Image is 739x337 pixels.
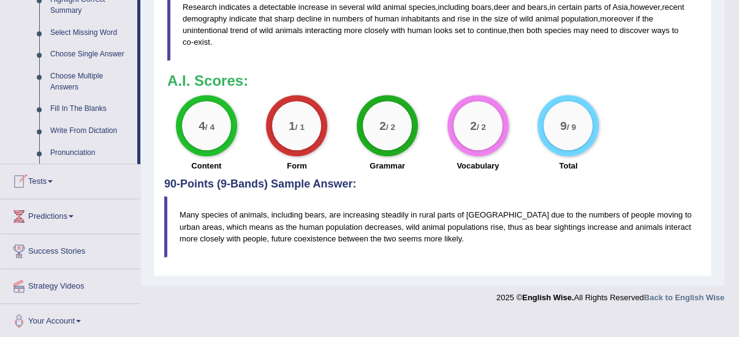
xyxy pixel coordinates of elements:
span: wild [367,2,381,12]
big: 4 [199,119,205,132]
span: human [407,26,432,35]
span: indicates [219,2,250,12]
span: recent [662,2,684,12]
span: both [526,26,542,35]
span: including [438,2,469,12]
span: Research [183,2,217,12]
label: Total [559,160,577,172]
span: then [509,26,524,35]
big: 9 [561,119,567,132]
span: a [252,2,257,12]
span: rise [457,14,470,23]
span: demography [183,14,227,23]
label: Vocabulary [457,160,499,172]
span: deer [494,2,510,12]
span: in [472,14,479,23]
a: Select Missing Word [45,22,137,44]
span: sharp [275,14,295,23]
span: with [391,26,405,35]
span: boars [471,2,491,12]
a: Back to English Wise [644,293,724,302]
span: however [630,2,659,12]
span: species [544,26,571,35]
span: species [409,2,436,12]
span: need [591,26,608,35]
span: of [510,14,517,23]
a: Choose Single Answer [45,44,137,66]
span: several [339,2,365,12]
span: to [468,26,474,35]
span: parts [584,2,602,12]
small: / 2 [386,123,395,132]
span: animals [275,26,303,35]
span: certain [558,2,582,12]
small: / 4 [205,123,214,132]
a: Write From Dictation [45,120,137,142]
span: in [550,2,556,12]
span: wild [259,26,273,35]
span: closely [364,26,388,35]
div: 2025 © All Rights Reserved [496,286,724,303]
span: numbers [332,14,363,23]
span: to [672,26,678,35]
a: Tests [1,164,140,195]
span: moreover [600,14,634,23]
a: Success Stories [1,234,140,265]
small: / 1 [295,123,305,132]
label: Grammar [369,160,405,172]
span: inhabitants [401,14,439,23]
span: co [183,37,191,47]
span: bears [528,2,548,12]
span: the [642,14,653,23]
b: A.I. Scores: [167,72,248,89]
span: ways [651,26,670,35]
span: trend [230,26,248,35]
span: interacting [305,26,342,35]
span: continue [476,26,506,35]
small: / 9 [567,123,576,132]
a: Pronunciation [45,142,137,164]
a: Your Account [1,304,140,335]
span: set [455,26,465,35]
a: Predictions [1,199,140,230]
span: detectable [259,2,296,12]
span: and [512,2,525,12]
span: that [259,14,272,23]
label: Form [287,160,307,172]
blockquote: Many species of animals, including bears, are increasing steadily in rural parts of [GEOGRAPHIC_D... [164,196,701,257]
span: indicate [229,14,257,23]
span: Asia [612,2,627,12]
span: human [374,14,399,23]
span: of [366,14,373,23]
span: exist [194,37,210,47]
big: 2 [379,119,386,132]
span: and [442,14,455,23]
label: Content [191,160,221,172]
span: may [574,26,589,35]
span: decline [297,14,322,23]
span: if [636,14,640,23]
big: 1 [289,119,296,132]
span: of [604,2,611,12]
span: animal [536,14,559,23]
span: more [344,26,362,35]
a: Choose Multiple Answers [45,66,137,98]
span: of [251,26,257,35]
span: to [610,26,617,35]
span: in [324,14,330,23]
span: size [494,14,508,23]
span: increase [298,2,328,12]
span: the [481,14,492,23]
span: population [561,14,597,23]
span: in [330,2,336,12]
span: unintentional [183,26,228,35]
small: / 2 [477,123,486,132]
big: 2 [470,119,477,132]
span: animal [383,2,406,12]
strong: English Wise. [522,293,574,302]
span: looks [434,26,452,35]
a: Fill In The Blanks [45,98,137,120]
span: wild [520,14,533,23]
span: discover [620,26,649,35]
